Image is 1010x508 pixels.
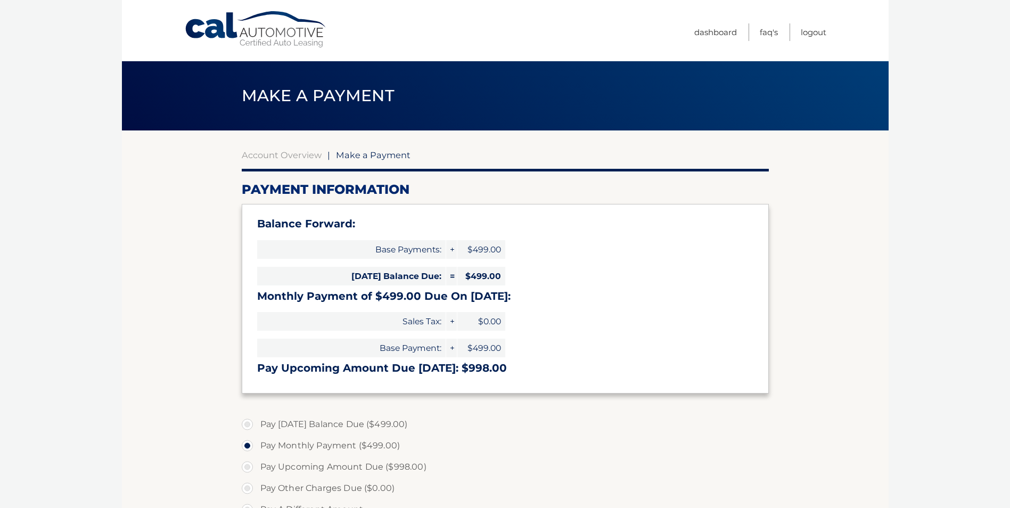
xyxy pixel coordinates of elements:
span: Base Payment: [257,339,446,357]
h3: Monthly Payment of $499.00 Due On [DATE]: [257,290,753,303]
a: Dashboard [694,23,737,41]
span: | [327,150,330,160]
span: Base Payments: [257,240,446,259]
span: $499.00 [457,240,505,259]
span: + [446,312,457,331]
span: + [446,339,457,357]
h2: Payment Information [242,182,769,198]
span: $0.00 [457,312,505,331]
h3: Pay Upcoming Amount Due [DATE]: $998.00 [257,362,753,375]
a: Cal Automotive [184,11,328,48]
a: Logout [801,23,826,41]
span: $499.00 [457,267,505,285]
h3: Balance Forward: [257,217,753,231]
label: Pay Other Charges Due ($0.00) [242,478,769,499]
a: Account Overview [242,150,322,160]
span: Make a Payment [242,86,395,105]
label: Pay Upcoming Amount Due ($998.00) [242,456,769,478]
span: = [446,267,457,285]
label: Pay [DATE] Balance Due ($499.00) [242,414,769,435]
span: Sales Tax: [257,312,446,331]
span: Make a Payment [336,150,410,160]
span: $499.00 [457,339,505,357]
span: [DATE] Balance Due: [257,267,446,285]
span: + [446,240,457,259]
a: FAQ's [760,23,778,41]
label: Pay Monthly Payment ($499.00) [242,435,769,456]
